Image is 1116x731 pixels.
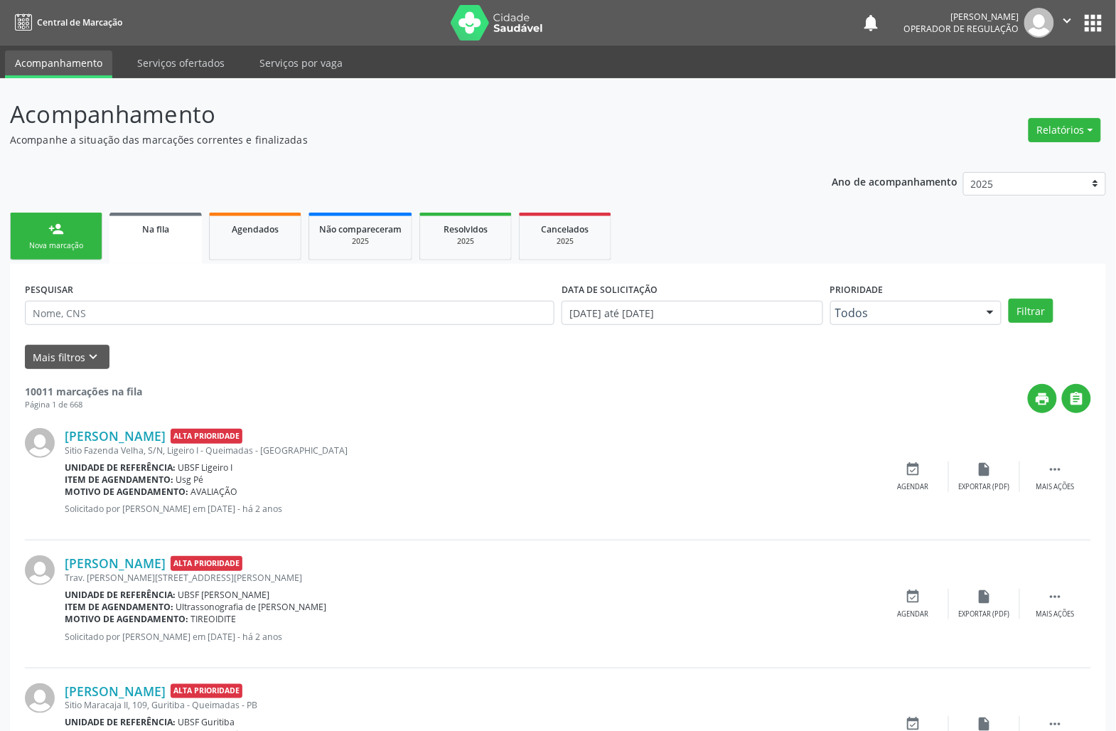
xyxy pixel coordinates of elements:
[37,16,122,28] span: Central de Marcação
[25,279,73,301] label: PESQUISAR
[178,461,233,474] span: UBSF Ligeiro I
[898,482,929,492] div: Agendar
[898,609,929,619] div: Agendar
[319,223,402,235] span: Não compareceram
[444,223,488,235] span: Resolvidos
[176,601,327,613] span: Ultrassonografia de [PERSON_NAME]
[65,716,176,728] b: Unidade de referência:
[1081,11,1106,36] button: apps
[65,613,188,625] b: Motivo de agendamento:
[832,172,958,190] p: Ano de acompanhamento
[542,223,589,235] span: Cancelados
[562,301,823,325] input: Selecione um intervalo
[65,572,878,584] div: Trav. [PERSON_NAME][STREET_ADDRESS][PERSON_NAME]
[1035,391,1051,407] i: print
[835,306,973,320] span: Todos
[191,613,237,625] span: TIREOIDITE
[65,474,173,486] b: Item de agendamento:
[171,429,242,444] span: Alta Prioridade
[25,301,554,325] input: Nome, CNS
[65,601,173,613] b: Item de agendamento:
[86,349,102,365] i: keyboard_arrow_down
[10,97,777,132] p: Acompanhamento
[65,486,188,498] b: Motivo de agendamento:
[25,428,55,458] img: img
[1069,391,1085,407] i: 
[65,428,166,444] a: [PERSON_NAME]
[10,11,122,34] a: Central de Marcação
[1024,8,1054,38] img: img
[25,345,109,370] button: Mais filtroskeyboard_arrow_down
[65,555,166,571] a: [PERSON_NAME]
[5,50,112,78] a: Acompanhamento
[25,399,142,411] div: Página 1 de 668
[1036,609,1075,619] div: Mais ações
[959,609,1010,619] div: Exportar (PDF)
[171,684,242,699] span: Alta Prioridade
[21,240,92,251] div: Nova marcação
[65,461,176,474] b: Unidade de referência:
[530,236,601,247] div: 2025
[1009,299,1053,323] button: Filtrar
[904,11,1019,23] div: [PERSON_NAME]
[65,683,166,699] a: [PERSON_NAME]
[1060,13,1075,28] i: 
[65,699,878,711] div: Sitio Maracaja II, 109, Guritiba - Queimadas - PB
[65,631,878,643] p: Solicitado por [PERSON_NAME] em [DATE] - há 2 anos
[65,589,176,601] b: Unidade de referência:
[171,556,242,571] span: Alta Prioridade
[977,461,992,477] i: insert_drive_file
[1048,461,1063,477] i: 
[250,50,353,75] a: Serviços por vaga
[176,474,204,486] span: Usg Pé
[178,589,270,601] span: UBSF [PERSON_NAME]
[48,221,64,237] div: person_add
[830,279,884,301] label: Prioridade
[1054,8,1081,38] button: 
[178,716,235,728] span: UBSF Guritiba
[25,555,55,585] img: img
[319,236,402,247] div: 2025
[1029,118,1101,142] button: Relatórios
[191,486,238,498] span: AVALIAÇÃO
[142,223,169,235] span: Na fila
[562,279,658,301] label: DATA DE SOLICITAÇÃO
[10,132,777,147] p: Acompanhe a situação das marcações correntes e finalizadas
[127,50,235,75] a: Serviços ofertados
[959,482,1010,492] div: Exportar (PDF)
[1028,384,1057,413] button: print
[232,223,279,235] span: Agendados
[977,589,992,604] i: insert_drive_file
[430,236,501,247] div: 2025
[906,461,921,477] i: event_available
[1036,482,1075,492] div: Mais ações
[862,13,881,33] button: notifications
[1062,384,1091,413] button: 
[904,23,1019,35] span: Operador de regulação
[65,503,878,515] p: Solicitado por [PERSON_NAME] em [DATE] - há 2 anos
[1048,589,1063,604] i: 
[906,589,921,604] i: event_available
[65,444,878,457] div: Sitio Fazenda Velha, S/N, Ligeiro I - Queimadas - [GEOGRAPHIC_DATA]
[25,385,142,398] strong: 10011 marcações na fila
